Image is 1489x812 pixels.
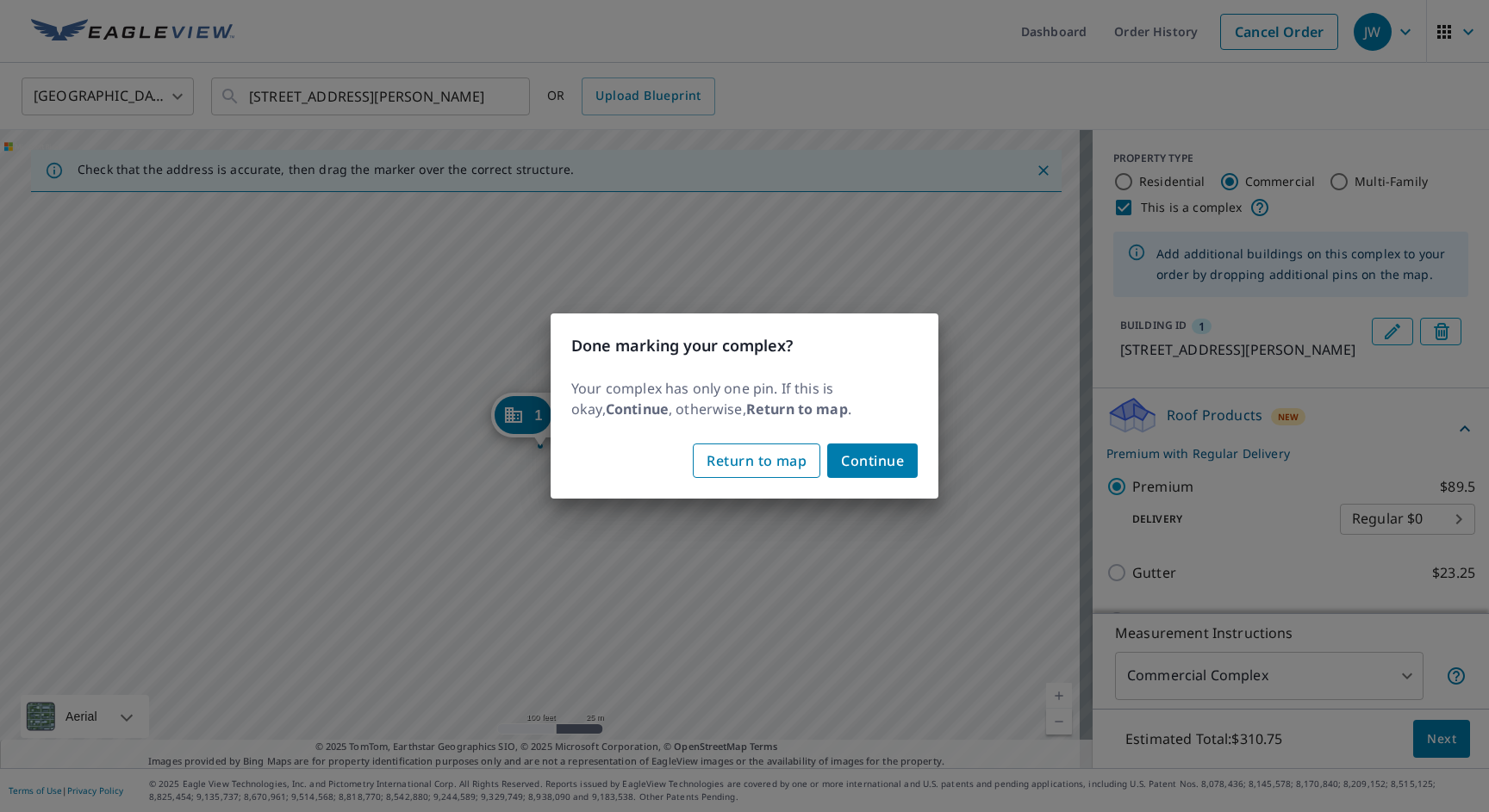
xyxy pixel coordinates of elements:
span: Return to map [707,449,807,473]
b: Return to map [746,400,848,418]
span: Continue [841,449,904,473]
button: Return to map [693,443,820,478]
h3: Done marking your complex? [571,334,918,357]
p: Your complex has only one pin. If this is okay, , otherwise, . [571,378,918,419]
button: Continue [827,443,918,478]
b: Continue [606,400,669,418]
